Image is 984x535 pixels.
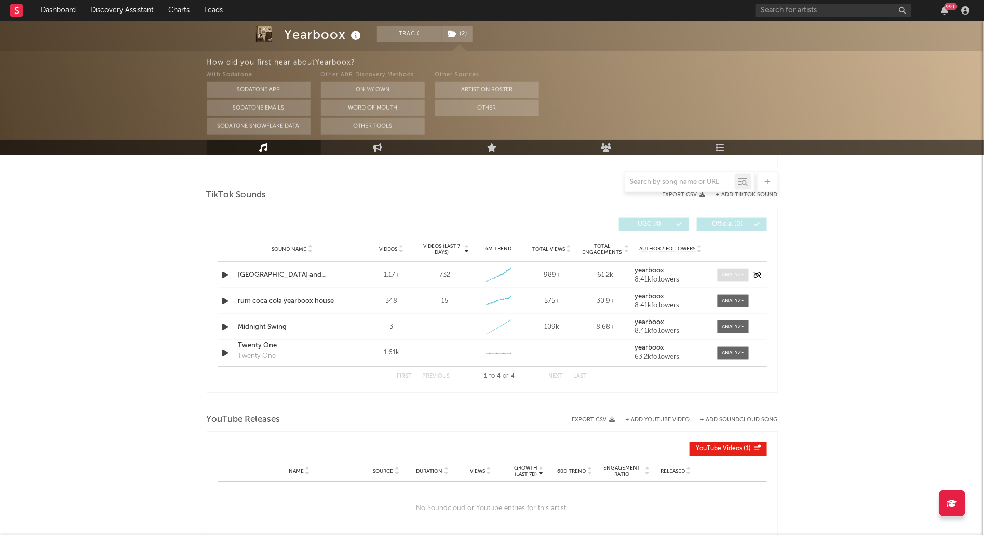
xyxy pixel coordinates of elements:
button: + Add SoundCloud Song [690,417,778,423]
span: Source [373,469,394,475]
button: Track [377,26,442,42]
div: 8.68k [581,322,629,332]
div: Other Sources [435,69,539,82]
div: 63.2k followers [635,354,707,362]
a: [GEOGRAPHIC_DATA] and [GEOGRAPHIC_DATA] [238,270,347,280]
span: Official ( 0 ) [704,221,751,228]
button: Export CSV [572,417,615,423]
div: 8.41k followers [635,302,707,310]
button: Sodatone App [207,82,311,98]
button: UGC(4) [619,218,689,231]
span: ( 1 ) [696,446,751,452]
span: 60D Trend [558,469,586,475]
input: Search by song name or URL [625,178,735,186]
strong: yearboox [635,293,664,300]
div: 1.61k [368,348,416,358]
span: UGC ( 4 ) [626,221,673,228]
button: Previous [423,374,450,380]
span: to [489,374,495,379]
span: TikTok Sounds [207,189,266,202]
a: yearboox [635,319,707,326]
button: + Add TikTok Sound [716,192,778,198]
strong: yearboox [635,267,664,274]
strong: yearboox [635,319,664,326]
span: of [503,374,509,379]
div: 99 + [945,3,958,10]
button: Other Tools [321,118,425,135]
span: Engagement Ratio [601,465,644,478]
span: Views [470,469,485,475]
span: Sound Name [272,246,307,252]
span: YouTube Videos [696,446,743,452]
div: 6M Trend [474,245,522,253]
div: 575k [528,296,576,306]
button: First [397,374,412,380]
div: Twenty One [238,352,276,362]
div: 3 [368,322,416,332]
a: Twenty One [238,341,347,352]
button: Official(0) [697,218,767,231]
button: + Add YouTube Video [626,417,690,423]
div: 15 [441,296,448,306]
span: Videos (last 7 days) [421,243,463,256]
input: Search for artists [756,4,911,17]
span: ( 2 ) [442,26,473,42]
button: Last [574,374,587,380]
span: Total Views [532,246,565,252]
button: Export CSV [663,192,706,198]
div: 732 [439,270,450,280]
div: 109k [528,322,576,332]
button: YouTube Videos(1) [690,442,767,456]
span: Videos [380,246,398,252]
a: yearboox [635,267,707,274]
div: Other A&R Discovery Methods [321,69,425,82]
button: + Add SoundCloud Song [700,417,778,423]
button: Other [435,100,539,116]
span: Duration [416,469,442,475]
div: + Add YouTube Video [615,417,690,423]
span: Total Engagements [581,243,623,256]
a: Midnight Swing [238,322,347,332]
button: + Add TikTok Sound [706,192,778,198]
p: Growth [514,465,537,472]
div: With Sodatone [207,69,311,82]
button: Sodatone Emails [207,100,311,116]
button: On My Own [321,82,425,98]
a: rum coca cola yearboox house [238,296,347,306]
p: (Last 7d) [514,472,537,478]
div: 348 [368,296,416,306]
div: 8.41k followers [635,276,707,284]
button: Next [549,374,563,380]
div: 61.2k [581,270,629,280]
button: Artist on Roster [435,82,539,98]
span: Released [661,469,685,475]
a: yearboox [635,345,707,352]
button: Word Of Mouth [321,100,425,116]
button: Sodatone Snowflake Data [207,118,311,135]
a: yearboox [635,293,707,300]
span: YouTube Releases [207,413,280,426]
div: 1.17k [368,270,416,280]
div: 1 4 4 [471,371,528,383]
span: Author / Followers [640,246,696,252]
span: Name [289,469,304,475]
div: 8.41k followers [635,328,707,336]
div: 30.9k [581,296,629,306]
div: Yearboox [285,26,364,43]
button: (2) [442,26,473,42]
strong: yearboox [635,345,664,352]
button: 99+ [941,6,949,15]
div: 989k [528,270,576,280]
